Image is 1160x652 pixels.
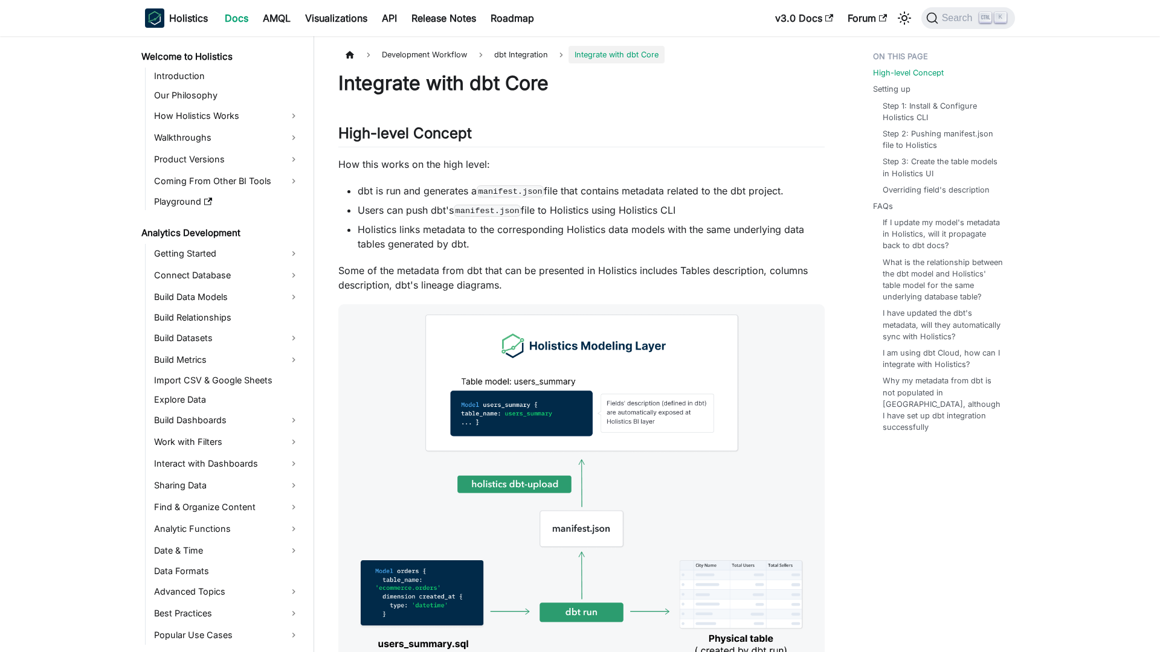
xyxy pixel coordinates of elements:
[150,391,303,408] a: Explore Data
[883,347,1003,370] a: I am using dbt Cloud, how can I integrate with Holistics?
[150,87,303,104] a: Our Philosophy
[883,184,990,196] a: Overriding field's description
[494,50,548,59] span: dbt Integration
[298,8,375,28] a: Visualizations
[150,454,303,473] a: Interact with Dashboards
[873,67,944,78] a: High-level Concept
[895,8,914,28] button: Switch between dark and light mode (currently light mode)
[483,8,541,28] a: Roadmap
[150,372,303,389] a: Import CSV & Google Sheets
[338,124,825,147] h2: High-level Concept
[338,263,825,292] p: Some of the metadata from dbt that can be presented in Holistics includes Tables description, col...
[921,7,1015,29] button: Search (Ctrl+K)
[150,563,303,580] a: Data Formats
[150,604,303,623] a: Best Practices
[150,497,303,517] a: Find & Organize Content
[150,350,303,369] a: Build Metrics
[883,100,1003,123] a: Step 1: Install & Configure Holistics CLI
[150,541,303,560] a: Date & Time
[768,8,840,28] a: v3.0 Docs
[404,8,483,28] a: Release Notes
[375,8,404,28] a: API
[883,156,1003,179] a: Step 3: Create the table models in Holistics UI
[994,12,1007,23] kbd: K
[217,8,256,28] a: Docs
[150,244,303,263] a: Getting Started
[150,106,303,126] a: How Holistics Works
[883,128,1003,151] a: Step 2: Pushing manifest.json file to Holistics
[150,193,303,210] a: Playground
[150,432,303,452] a: Work with Filters
[150,328,303,348] a: Build Datasets
[338,157,825,171] p: How this works on the high level:
[376,46,473,63] span: Development Workflow
[150,582,303,601] a: Advanced Topics
[133,36,314,652] nav: Docs sidebar
[150,309,303,326] a: Build Relationships
[338,46,361,63] a: Home page
[150,287,303,307] a: Build Data Models
[338,71,825,95] h1: Integrate with dbt Core
[150,519,303,539] a: Analytic Functions
[150,625,303,645] a: Popular Use Cases
[150,411,303,430] a: Build Dashboards
[883,257,1003,303] a: What is the relationship between the dbt model and Holistics' table model for the same underlying...
[138,48,303,65] a: Welcome to Holistics
[150,150,303,169] a: Product Versions
[477,185,544,197] code: manifest.json
[569,46,665,63] span: Integrate with dbt Core
[840,8,894,28] a: Forum
[338,46,825,63] nav: Breadcrumbs
[488,46,554,63] a: dbt Integration
[150,476,303,495] a: Sharing Data
[883,307,1003,342] a: I have updated the dbt's metadata, will they automatically sync with Holistics?
[873,200,893,212] a: FAQs
[873,83,910,95] a: Setting up
[150,266,303,285] a: Connect Database
[358,203,825,217] li: Users can push dbt's file to Holistics using Holistics CLI
[454,205,521,217] code: manifest.json
[358,222,825,251] li: Holistics links metadata to the corresponding Holistics data models with the same underlying data...
[169,11,208,25] b: Holistics
[150,171,303,191] a: Coming From Other BI Tools
[138,225,303,241] a: Analytics Development
[145,8,164,28] img: Holistics
[150,68,303,85] a: Introduction
[883,217,1003,252] a: If I update my model's metadata in Holistics, will it propagate back to dbt docs?
[938,13,980,24] span: Search
[145,8,208,28] a: HolisticsHolistics
[256,8,298,28] a: AMQL
[358,184,825,198] li: dbt is run and generates a file that contains metadata related to the dbt project.
[150,128,303,147] a: Walkthroughs
[883,375,1003,433] a: Why my metadata from dbt is not populated in [GEOGRAPHIC_DATA], although I have set up dbt integr...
